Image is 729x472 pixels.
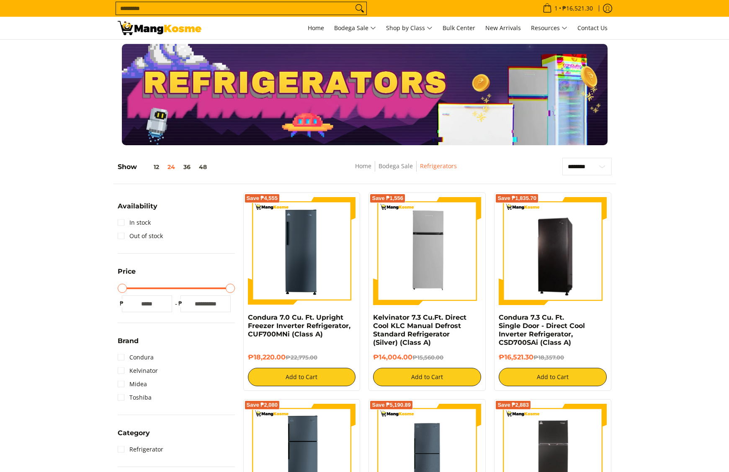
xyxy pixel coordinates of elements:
nav: Breadcrumbs [294,161,518,180]
button: 24 [163,164,179,170]
button: Add to Cart [248,368,356,386]
button: Search [353,2,366,15]
a: Home [355,162,371,170]
span: New Arrivals [485,24,521,32]
span: Save ₱1,835.70 [497,196,536,201]
a: Kelvinator 7.3 Cu.Ft. Direct Cool KLC Manual Defrost Standard Refrigerator (Silver) (Class A) [373,313,466,346]
a: Home [304,17,328,39]
span: 1 [553,5,559,11]
a: In stock [118,216,151,229]
button: 12 [137,164,163,170]
a: Bulk Center [438,17,479,39]
img: Condura 7.0 Cu. Ft. Upright Freezer Inverter Refrigerator, CUF700MNi (Class A) [248,197,356,305]
span: Bodega Sale [334,23,376,33]
span: Category [118,430,150,436]
h6: ₱16,521.30 [499,353,607,362]
h6: ₱14,004.00 [373,353,481,362]
span: Price [118,268,136,275]
span: Contact Us [577,24,608,32]
summary: Open [118,203,157,216]
button: 48 [195,164,211,170]
span: Shop by Class [386,23,433,33]
span: Save ₱2,080 [247,403,278,408]
a: Midea [118,377,147,391]
a: Condura 7.3 Cu. Ft. Single Door - Direct Cool Inverter Refrigerator, CSD700SAi (Class A) [499,313,585,346]
img: Bodega Sale Refrigerator l Mang Kosme: Home Appliances Warehouse Sale [118,21,201,35]
button: 36 [179,164,195,170]
a: Condura 7.0 Cu. Ft. Upright Freezer Inverter Refrigerator, CUF700MNi (Class A) [248,313,350,338]
summary: Open [118,430,150,443]
span: Save ₱5,190.89 [372,403,411,408]
a: Out of stock [118,229,163,243]
a: Toshiba [118,391,152,404]
a: Bodega Sale [379,162,413,170]
span: Save ₱2,883 [497,403,529,408]
img: Kelvinator 7.3 Cu.Ft. Direct Cool KLC Manual Defrost Standard Refrigerator (Silver) (Class A) [373,197,481,305]
span: ₱ [176,299,185,308]
h5: Show [118,163,211,171]
img: Condura 7.3 Cu. Ft. Single Door - Direct Cool Inverter Refrigerator, CSD700SAi (Class A) [499,198,607,304]
span: ₱16,521.30 [561,5,594,11]
span: Save ₱4,555 [247,196,278,201]
a: Refrigerators [420,162,457,170]
summary: Open [118,268,136,281]
a: Shop by Class [382,17,437,39]
a: Kelvinator [118,364,158,377]
nav: Main Menu [210,17,612,39]
span: Availability [118,203,157,210]
span: ₱ [118,299,126,308]
del: ₱18,357.00 [533,354,564,361]
button: Add to Cart [499,368,607,386]
del: ₱15,560.00 [412,354,443,361]
a: Refrigerator [118,443,163,456]
span: Bulk Center [443,24,475,32]
span: Brand [118,338,139,344]
button: Add to Cart [373,368,481,386]
a: Bodega Sale [330,17,380,39]
a: New Arrivals [481,17,525,39]
summary: Open [118,338,139,351]
span: Home [308,24,324,32]
h6: ₱18,220.00 [248,353,356,362]
span: Resources [531,23,567,33]
a: Resources [527,17,572,39]
del: ₱22,775.00 [286,354,317,361]
a: Condura [118,351,154,364]
a: Contact Us [573,17,612,39]
span: • [540,4,595,13]
span: Save ₱1,556 [372,196,403,201]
